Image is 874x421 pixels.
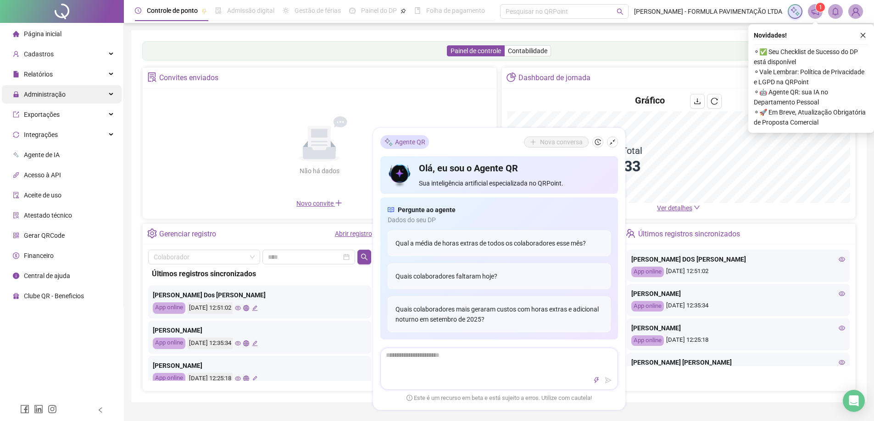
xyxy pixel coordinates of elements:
[631,301,845,312] div: [DATE] 12:35:34
[24,131,58,138] span: Integrações
[24,272,70,279] span: Central de ajuda
[235,376,241,382] span: eye
[603,375,614,386] button: send
[631,289,845,299] div: [PERSON_NAME]
[591,375,602,386] button: thunderbolt
[419,162,610,175] h4: Olá, eu sou o Agente QR
[235,305,241,311] span: eye
[252,340,258,346] span: edit
[518,70,590,86] div: Dashboard de jornada
[631,323,845,333] div: [PERSON_NAME]
[277,166,362,176] div: Não há dados
[235,340,241,346] span: eye
[388,205,394,215] span: read
[252,376,258,382] span: edit
[159,226,216,242] div: Gerenciar registro
[13,91,19,98] span: lock
[694,204,700,211] span: down
[524,137,589,148] button: Nova conversa
[335,230,372,237] a: Abrir registro
[754,87,868,107] span: ⚬ 🤖 Agente QR: sua IA no Departamento Pessoal
[349,7,356,14] span: dashboard
[252,305,258,311] span: edit
[13,31,19,37] span: home
[388,162,412,188] img: icon
[152,268,367,279] div: Últimos registros sincronizados
[13,51,19,57] span: user-add
[419,178,610,188] span: Sua inteligência artificial especializada no QRPoint.
[24,252,54,259] span: Financeiro
[215,7,222,14] span: file-done
[201,8,207,14] span: pushpin
[617,8,623,15] span: search
[361,253,368,261] span: search
[839,256,845,262] span: eye
[13,111,19,118] span: export
[406,394,412,400] span: exclamation-circle
[296,200,342,207] span: Novo convite
[13,273,19,279] span: info-circle
[631,357,845,367] div: [PERSON_NAME] [PERSON_NAME]
[398,205,456,215] span: Pergunte ao agente
[13,212,19,219] span: solution
[860,32,866,38] span: close
[426,7,485,14] span: Folha de pagamento
[631,254,845,264] div: [PERSON_NAME] DOS [PERSON_NAME]
[153,290,367,300] div: [PERSON_NAME] Dos [PERSON_NAME]
[153,373,185,384] div: App online
[388,263,611,289] div: Quais colaboradores faltaram hoje?
[451,47,501,55] span: Painel de controle
[13,192,19,198] span: audit
[34,405,43,414] span: linkedin
[819,4,822,11] span: 1
[406,394,592,403] span: Este é um recurso em beta e está sujeito a erros. Utilize com cautela!
[295,7,341,14] span: Gestão de férias
[361,7,397,14] span: Painel do DP
[188,302,233,314] div: [DATE] 12:51:02
[20,405,29,414] span: facebook
[24,111,60,118] span: Exportações
[839,290,845,297] span: eye
[754,107,868,127] span: ⚬ 🚀 Em Breve, Atualização Obrigatória de Proposta Comercial
[754,30,787,40] span: Novidades !
[638,226,740,242] div: Últimos registros sincronizados
[159,70,218,86] div: Convites enviados
[13,232,19,239] span: qrcode
[24,292,84,300] span: Clube QR - Beneficios
[24,232,65,239] span: Gerar QRCode
[147,229,157,238] span: setting
[188,373,233,384] div: [DATE] 12:25:18
[13,293,19,299] span: gift
[790,6,800,16] img: sparkle-icon.fc2bf0ac1784a2077858766a79e2daf3.svg
[13,131,19,138] span: sync
[24,212,72,219] span: Atestado técnico
[243,305,249,311] span: global
[24,30,61,38] span: Página inicial
[754,47,868,67] span: ⚬ ✅ Seu Checklist de Sucesso do DP está disponível
[694,98,701,105] span: download
[153,325,367,335] div: [PERSON_NAME]
[24,191,61,199] span: Aceite de uso
[631,267,664,277] div: App online
[24,171,61,179] span: Acesso à API
[626,229,635,238] span: team
[243,340,249,346] span: global
[595,139,601,145] span: history
[843,390,865,412] div: Open Intercom Messenger
[839,325,845,331] span: eye
[147,72,157,82] span: solution
[13,71,19,77] span: file
[634,6,782,16] span: [PERSON_NAME] - FORMULA PAVIMENTAÇÃO LTDA
[508,47,547,55] span: Contabilidade
[754,67,868,87] span: ⚬ Vale Lembrar: Política de Privacidade e LGPD na QRPoint
[188,338,233,349] div: [DATE] 12:35:34
[711,98,718,105] span: reload
[388,215,611,225] span: Dados do seu DP
[13,252,19,259] span: dollar
[97,407,104,413] span: left
[811,7,819,16] span: notification
[24,50,54,58] span: Cadastros
[839,359,845,366] span: eye
[631,335,664,346] div: App online
[657,204,700,212] a: Ver detalhes down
